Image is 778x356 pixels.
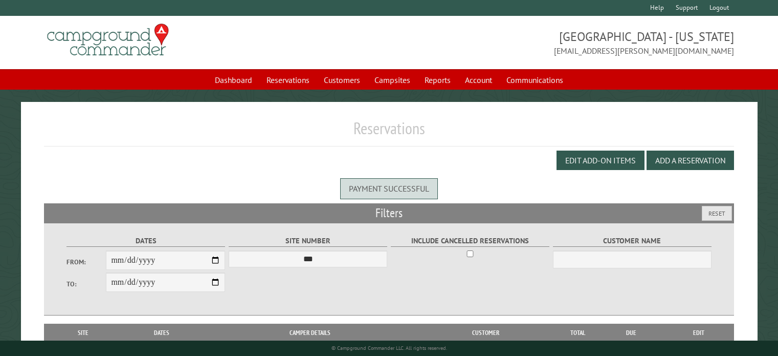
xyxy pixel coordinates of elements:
[66,235,226,247] label: Dates
[44,203,734,223] h2: Filters
[209,70,258,90] a: Dashboard
[647,151,734,170] button: Add a Reservation
[229,235,388,247] label: Site Number
[44,20,172,60] img: Campground Commander
[66,279,106,289] label: To:
[557,151,644,170] button: Edit Add-on Items
[418,70,457,90] a: Reports
[391,235,550,247] label: Include Cancelled Reservations
[206,324,414,342] th: Camper Details
[49,324,117,342] th: Site
[553,235,712,247] label: Customer Name
[702,206,732,221] button: Reset
[340,178,438,199] div: Payment successful
[260,70,316,90] a: Reservations
[368,70,416,90] a: Campsites
[117,324,206,342] th: Dates
[318,70,366,90] a: Customers
[66,257,106,267] label: From:
[664,324,734,342] th: Edit
[500,70,569,90] a: Communications
[414,324,558,342] th: Customer
[598,324,664,342] th: Due
[459,70,498,90] a: Account
[389,28,734,57] span: [GEOGRAPHIC_DATA] - [US_STATE] [EMAIL_ADDRESS][PERSON_NAME][DOMAIN_NAME]
[331,345,447,351] small: © Campground Commander LLC. All rights reserved.
[44,118,734,146] h1: Reservations
[558,324,598,342] th: Total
